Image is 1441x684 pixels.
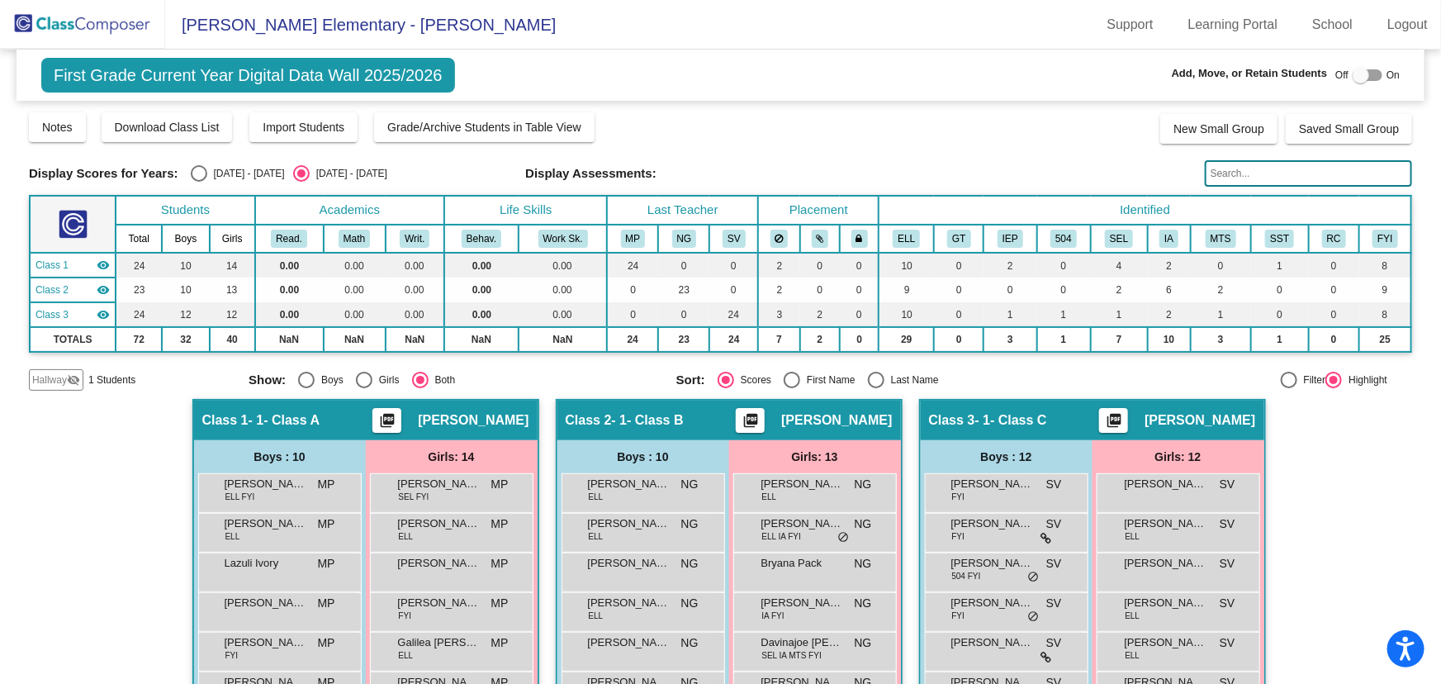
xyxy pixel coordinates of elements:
[318,595,335,612] span: MP
[658,302,709,327] td: 0
[758,278,799,302] td: 2
[1299,122,1399,135] span: Saved Small Group
[607,327,658,352] td: 24
[1145,412,1255,429] span: [PERSON_NAME]
[1220,476,1235,493] span: SV
[658,327,709,352] td: 23
[387,121,581,134] span: Grade/Archive Students in Table View
[758,196,879,225] th: Placement
[879,225,934,253] th: English Language Learner
[762,491,777,503] span: ELL
[952,570,981,582] span: 504 FYI
[372,408,401,433] button: Print Students Details
[761,555,844,572] span: Bryana Pack
[984,278,1036,302] td: 0
[736,408,765,433] button: Print Students Details
[589,491,604,503] span: ELL
[947,230,970,248] button: GT
[386,327,445,352] td: NaN
[225,649,239,662] span: FYI
[1046,634,1062,652] span: SV
[491,515,509,533] span: MP
[855,555,872,572] span: NG
[612,412,684,429] span: - 1- Class B
[1093,440,1264,473] div: Girls: 12
[1386,68,1400,83] span: On
[418,412,529,429] span: [PERSON_NAME]
[709,302,758,327] td: 24
[400,230,429,248] button: Writ.
[210,278,255,302] td: 13
[951,634,1034,651] span: [PERSON_NAME]
[929,412,975,429] span: Class 3
[318,515,335,533] span: MP
[519,302,607,327] td: 0.00
[162,253,210,278] td: 10
[115,121,220,134] span: Download Class List
[444,253,519,278] td: 0.00
[951,555,1034,572] span: [PERSON_NAME]
[1220,555,1235,572] span: SV
[1094,12,1167,38] a: Support
[255,196,445,225] th: Academics
[921,440,1093,473] div: Boys : 12
[372,373,400,387] div: Girls
[29,166,178,181] span: Display Scores for Years:
[162,302,210,327] td: 12
[525,166,657,181] span: Display Assessments:
[1359,253,1411,278] td: 8
[386,278,445,302] td: 0.00
[249,372,664,388] mat-radio-group: Select an option
[324,327,386,352] td: NaN
[761,634,844,651] span: Davinajoe [PERSON_NAME]
[975,412,1047,429] span: - 1- Class C
[249,112,358,142] button: Import Students
[210,253,255,278] td: 14
[1175,12,1292,38] a: Learning Portal
[734,373,771,387] div: Scores
[519,327,607,352] td: NaN
[97,283,110,297] mat-icon: visibility
[709,327,758,352] td: 24
[879,278,934,302] td: 9
[1251,253,1309,278] td: 1
[1091,278,1148,302] td: 2
[1322,230,1346,248] button: RC
[318,555,335,572] span: MP
[41,58,455,93] span: First Grade Current Year Digital Data Wall 2025/2026
[1125,515,1207,532] span: [PERSON_NAME]
[1125,555,1207,572] span: [PERSON_NAME]
[210,327,255,352] td: 40
[1359,225,1411,253] th: Check Notes
[36,283,69,297] span: Class 2
[377,412,397,435] mat-icon: picture_as_pdf
[951,595,1034,611] span: [PERSON_NAME]
[1265,230,1294,248] button: SST
[1046,476,1062,493] span: SV
[800,253,841,278] td: 0
[225,595,307,611] span: [PERSON_NAME]
[491,555,509,572] span: MP
[761,515,844,532] span: [PERSON_NAME]
[709,225,758,253] th: Sara Vieyra
[225,530,240,543] span: ELL
[1091,327,1148,352] td: 7
[1046,555,1062,572] span: SV
[255,278,324,302] td: 0.00
[491,595,509,612] span: MP
[800,327,841,352] td: 2
[36,258,69,273] span: Class 1
[741,412,761,435] mat-icon: picture_as_pdf
[934,302,984,327] td: 0
[566,412,612,429] span: Class 2
[1126,530,1140,543] span: ELL
[255,253,324,278] td: 0.00
[588,634,671,651] span: [PERSON_NAME]
[210,302,255,327] td: 12
[879,196,1411,225] th: Identified
[800,278,841,302] td: 0
[761,595,844,611] span: [PERSON_NAME]
[1046,515,1062,533] span: SV
[519,278,607,302] td: 0.00
[1125,595,1207,611] span: [PERSON_NAME]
